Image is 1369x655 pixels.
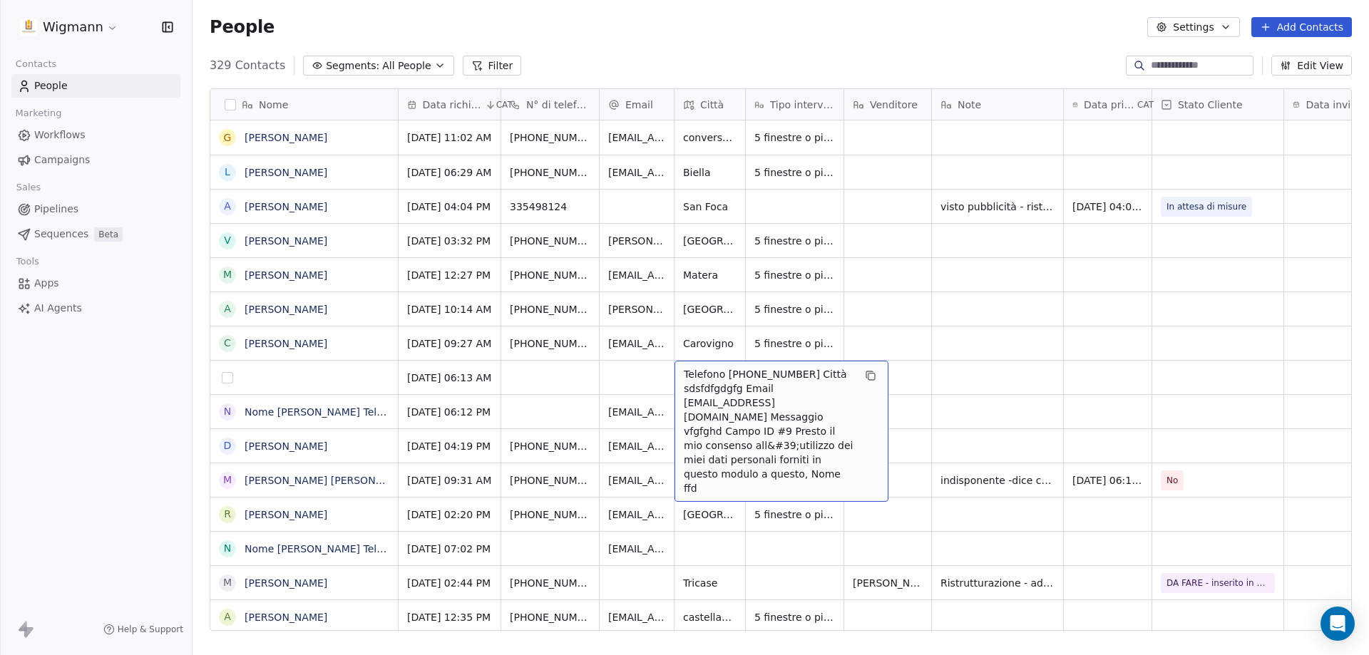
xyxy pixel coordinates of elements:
a: Nome [PERSON_NAME] Telefono [PHONE_NUMBER] Città Massafra Email [EMAIL_ADDRESS][DOMAIN_NAME] Trat... [245,406,1314,418]
span: [DATE] 06:12 PM [1072,473,1143,488]
span: [DATE] 06:12 PM [407,405,492,419]
span: [EMAIL_ADDRESS][DOMAIN_NAME] [608,268,665,282]
span: conversano [683,130,737,145]
span: [EMAIL_ADDRESS][DOMAIN_NAME] [608,439,665,453]
span: [PHONE_NUMBER] [510,439,590,453]
span: Carovigno [683,336,737,351]
span: [DATE] 10:14 AM [407,302,492,316]
span: [DATE] 04:09 PM [1072,200,1143,214]
span: [EMAIL_ADDRESS][DOMAIN_NAME] [608,130,665,145]
span: indisponente -dice che non ha tempo per concentrarsi su queste cose [940,473,1055,488]
img: 1630668995401.jpeg [20,19,37,36]
span: [DATE] 06:13 AM [407,371,492,385]
span: Data invio offerta [1306,98,1363,112]
div: C [224,336,231,351]
a: Apps [11,272,180,295]
span: [EMAIL_ADDRESS][DOMAIN_NAME] [608,405,665,419]
span: [DATE] 06:29 AM [407,165,492,180]
span: Marketing [9,103,68,124]
span: 5 finestre o più di 5 [754,234,835,248]
span: Matera [683,268,737,282]
span: [EMAIL_ADDRESS][DOMAIN_NAME] [608,473,665,488]
a: [PERSON_NAME] [245,304,327,315]
span: [EMAIL_ADDRESS][DOMAIN_NAME] [608,542,665,556]
span: People [210,16,275,38]
a: [PERSON_NAME] [245,577,327,589]
span: [DATE] 07:02 PM [407,542,492,556]
span: [DATE] 02:20 PM [407,507,492,522]
span: Data richiesta [423,98,482,112]
span: All People [382,58,431,73]
span: [DATE] 04:04 PM [407,200,492,214]
span: [GEOGRAPHIC_DATA] [683,302,737,316]
span: 5 finestre o più di 5 [754,268,835,282]
a: Workflows [11,123,180,147]
span: 335498124 [510,200,590,214]
div: R [224,507,231,522]
span: [PHONE_NUMBER] [510,234,590,248]
span: [DATE] 09:31 AM [407,473,492,488]
span: Nome [259,98,288,112]
a: [PERSON_NAME] [PERSON_NAME] [245,475,414,486]
a: [PERSON_NAME] [245,509,327,520]
span: People [34,78,68,93]
span: 329 Contacts [210,57,285,74]
span: [EMAIL_ADDRESS][DOMAIN_NAME] [608,610,665,624]
div: M [223,473,232,488]
button: Edit View [1271,56,1352,76]
span: visto pubblicità - ristrutt - persiane alluminio (credo voglia elettrocolore) + pvc bianco + vetr... [940,200,1055,214]
span: [EMAIL_ADDRESS][DOMAIN_NAME] [608,165,665,180]
span: Venditore [870,98,918,112]
span: 5 finestre o più di 5 [754,610,835,624]
span: [DATE] 09:27 AM [407,336,492,351]
span: [PERSON_NAME][EMAIL_ADDRESS][DOMAIN_NAME] [608,302,665,316]
span: Tricase [683,576,737,590]
button: Filter [463,56,522,76]
div: Città [675,89,745,120]
span: [PERSON_NAME] [853,576,923,590]
span: castellabate [GEOGRAPHIC_DATA] [683,610,737,624]
div: N [224,541,231,556]
span: [PHONE_NUMBER] [510,165,590,180]
a: People [11,74,180,98]
span: [DATE] 02:44 PM [407,576,492,590]
span: [PHONE_NUMBER] [510,268,590,282]
a: Help & Support [103,624,183,635]
span: CAT [496,99,513,110]
span: Città [700,98,724,112]
div: M [223,267,232,282]
div: N [224,404,231,419]
span: [PHONE_NUMBER] [510,336,590,351]
span: In attesa di misure [1167,200,1246,214]
a: [PERSON_NAME] [245,201,327,212]
span: Stato Cliente [1178,98,1243,112]
div: A [224,609,231,624]
a: Pipelines [11,197,180,221]
a: [PERSON_NAME] [245,132,327,143]
div: Data primo contattoCAT [1064,89,1152,120]
div: Venditore [844,89,931,120]
div: Open Intercom Messenger [1321,607,1355,641]
span: 5 finestre o più di 5 [754,302,835,316]
span: [PHONE_NUMBER] [510,576,590,590]
span: DA FARE - inserito in cartella [1167,576,1269,590]
div: A [224,199,231,214]
a: SequencesBeta [11,222,180,246]
span: 5 finestre o più di 5 [754,130,835,145]
span: [GEOGRAPHIC_DATA] [683,507,737,522]
span: AI Agents [34,301,82,316]
span: San Foca [683,200,737,214]
span: Sales [10,177,47,198]
div: G [224,130,232,145]
span: Data primo contatto [1084,98,1134,112]
div: L [225,165,230,180]
a: [PERSON_NAME] [245,235,327,247]
span: Ristrutturazione - ad oggi deve terminare Idraulici - [940,576,1055,590]
span: [DATE] 11:02 AM [407,130,492,145]
button: Settings [1147,17,1239,37]
span: Contacts [9,53,63,75]
span: Wigmann [43,18,103,36]
span: Pipelines [34,202,78,217]
div: Data richiestaCAT [399,89,501,120]
a: [PERSON_NAME] [245,167,327,178]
